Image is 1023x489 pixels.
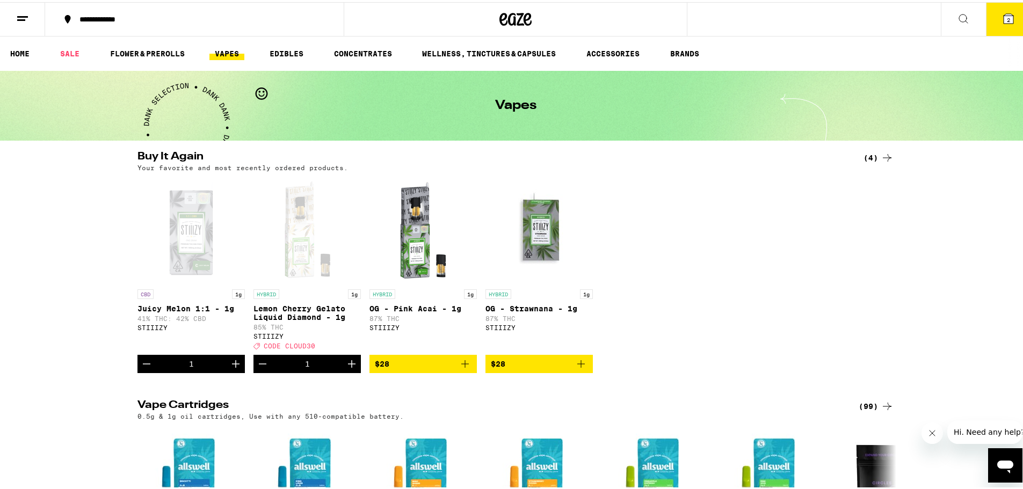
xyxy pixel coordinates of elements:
span: CODE CLOUD30 [264,340,315,347]
a: FLOWER & PREROLLS [105,45,190,58]
p: 87% THC [369,313,477,320]
p: OG - Strawnana - 1g [485,302,593,311]
img: STIIIZY - OG - Pink Acai - 1g [369,174,477,282]
iframe: Message from company [947,418,1022,442]
span: 2 [1007,14,1010,21]
a: Open page for OG - Strawnana - 1g from STIIIZY [485,174,593,353]
a: WELLNESS, TINCTURES & CAPSULES [417,45,561,58]
button: Decrement [137,353,156,371]
button: Add to bag [369,353,477,371]
a: Open page for Lemon Cherry Gelato Liquid Diamond - 1g from STIIIZY [253,174,361,353]
button: Decrement [253,353,272,371]
span: Hi. Need any help? [6,8,77,16]
p: 41% THC: 42% CBD [137,313,245,320]
p: HYBRID [369,287,395,297]
iframe: Close message [922,420,943,442]
a: BRANDS [665,45,705,58]
div: STIIIZY [137,322,245,329]
button: Increment [343,353,361,371]
a: Open page for Juicy Melon 1:1 - 1g from STIIIZY [137,174,245,353]
h1: Vapes [495,97,536,110]
p: HYBRID [253,287,279,297]
img: STIIIZY - OG - Strawnana - 1g [485,174,593,282]
button: Increment [227,353,245,371]
p: 1g [232,287,245,297]
p: OG - Pink Acai - 1g [369,302,477,311]
p: 0.5g & 1g oil cartridges, Use with any 510-compatible battery. [137,411,404,418]
a: VAPES [209,45,244,58]
a: SALE [55,45,85,58]
p: 1g [580,287,593,297]
h2: Buy It Again [137,149,841,162]
a: (4) [864,149,894,162]
p: 85% THC [253,322,361,329]
div: STIIIZY [485,322,593,329]
div: STIIIZY [369,322,477,329]
p: Your favorite and most recently ordered products. [137,162,348,169]
p: Lemon Cherry Gelato Liquid Diamond - 1g [253,302,361,319]
a: CONCENTRATES [329,45,397,58]
span: $28 [375,357,389,366]
h2: Vape Cartridges [137,398,841,411]
span: $28 [491,357,505,366]
p: 1g [464,287,477,297]
p: 87% THC [485,313,593,320]
a: (99) [859,398,894,411]
a: HOME [5,45,35,58]
a: ACCESSORIES [581,45,645,58]
a: EDIBLES [264,45,309,58]
p: CBD [137,287,154,297]
p: HYBRID [485,287,511,297]
div: 1 [189,357,194,366]
button: Add to bag [485,353,593,371]
div: 1 [305,357,310,366]
p: 1g [348,287,361,297]
iframe: Button to launch messaging window [988,446,1022,480]
p: Juicy Melon 1:1 - 1g [137,302,245,311]
a: Open page for OG - Pink Acai - 1g from STIIIZY [369,174,477,353]
div: STIIIZY [253,331,361,338]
